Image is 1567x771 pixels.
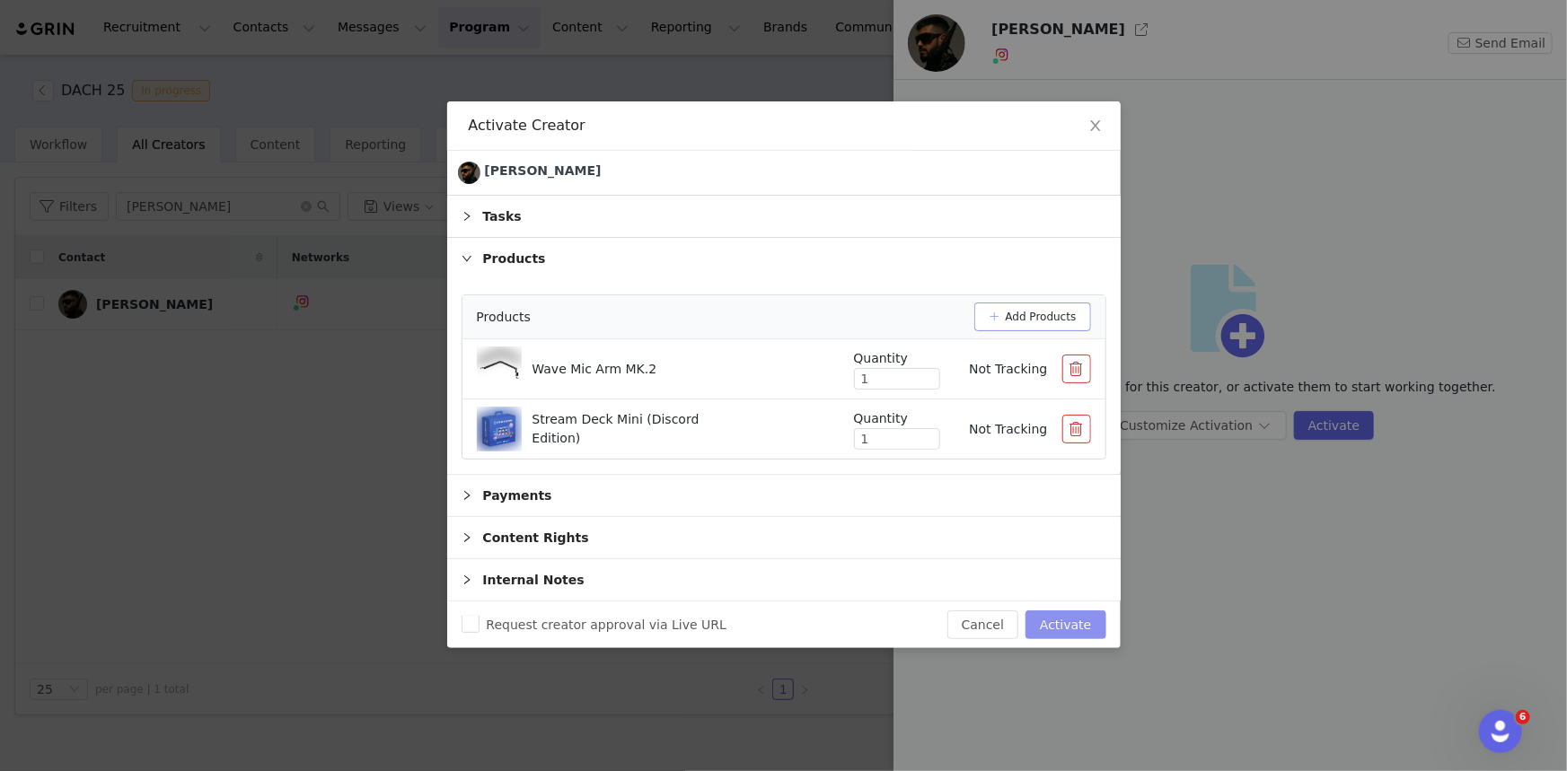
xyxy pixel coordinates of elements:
span: Not Tracking [969,422,1047,436]
i: icon: right [462,490,472,501]
div: Quantity [854,349,940,368]
button: Close [1070,101,1121,152]
div: icon: rightInternal Notes [447,559,1121,600]
i: icon: right [462,574,472,585]
span: Products [477,308,531,327]
i: icon: right [462,211,472,222]
div: Quantity [854,409,940,428]
img: Product Image [477,357,522,381]
img: Product Image [477,407,522,451]
div: icon: rightProducts [447,238,1121,279]
img: Eiad Al Abdullah [458,162,480,184]
span: 6 [1516,710,1530,724]
div: icon: rightPayments [447,475,1121,516]
span: Not Tracking [969,362,1047,376]
button: Add Products [974,302,1091,331]
i: icon: close [1088,118,1103,133]
p: Stream Deck Mini (Discord Edition) [533,410,716,448]
button: Activate [1026,610,1105,639]
i: icon: right [462,532,472,543]
div: icon: rightContent Rights [447,517,1121,558]
div: Activate Creator [469,116,1099,136]
p: Wave Mic Arm MK.2 [533,360,657,379]
div: [PERSON_NAME] [485,162,602,180]
iframe: Intercom live chat [1479,710,1522,753]
i: icon: right [462,253,472,264]
div: icon: rightTasks [447,196,1121,237]
a: [PERSON_NAME] [458,162,602,184]
button: Cancel [947,610,1018,639]
span: Request creator approval via Live URL [480,618,735,632]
